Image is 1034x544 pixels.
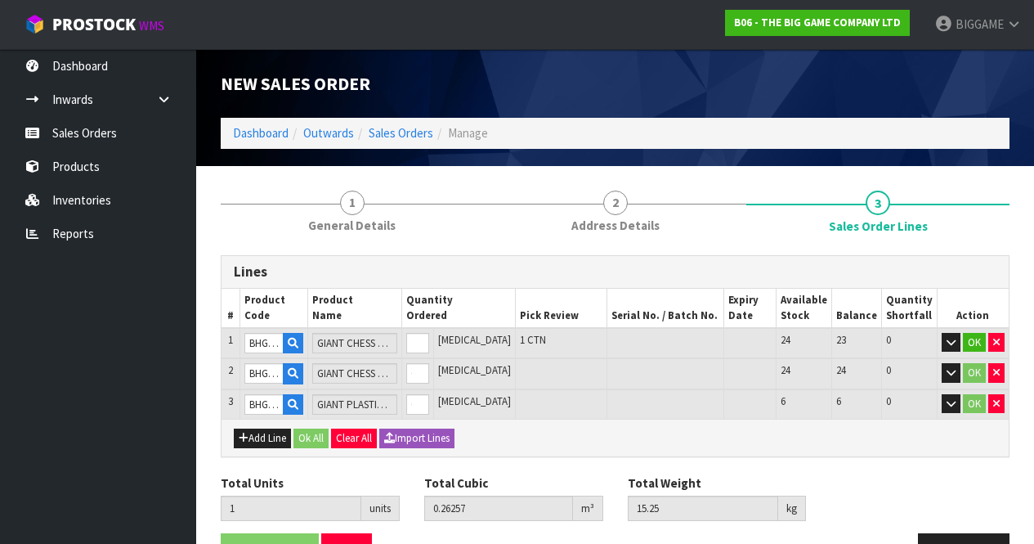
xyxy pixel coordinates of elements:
button: Clear All [331,429,377,448]
div: kg [778,496,806,522]
label: Total Units [221,474,284,492]
th: Available Stock [776,289,831,328]
span: 0 [886,394,891,408]
span: 1 [228,333,233,347]
th: Serial No. / Batch No. [607,289,724,328]
a: Outwards [303,125,354,141]
span: 24 [836,363,846,377]
span: [MEDICAL_DATA] [438,363,511,377]
input: Name [312,394,397,415]
th: Balance [831,289,881,328]
span: 2 [603,191,628,215]
h3: Lines [234,264,996,280]
small: WMS [139,18,164,34]
span: Manage [448,125,488,141]
span: 6 [781,394,786,408]
input: Total Weight [628,496,779,521]
input: Code [244,363,284,384]
input: Qty Ordered [406,363,429,384]
span: [MEDICAL_DATA] [438,394,511,408]
button: OK [963,363,986,383]
div: m³ [573,496,603,522]
span: 6 [836,394,841,408]
th: Product Name [308,289,402,328]
input: Code [244,333,284,353]
button: Ok All [293,429,329,448]
th: # [222,289,239,328]
span: New Sales Order [221,72,370,95]
th: Expiry Date [724,289,777,328]
th: Product Code [239,289,308,328]
span: 24 [781,333,790,347]
button: Add Line [234,429,291,448]
span: Address Details [571,217,660,234]
th: Action [937,289,1009,328]
input: Name [312,333,397,353]
span: 1 CTN [520,333,546,347]
strong: B06 - THE BIG GAME COMPANY LTD [734,16,901,29]
img: cube-alt.png [25,14,45,34]
span: 24 [781,363,790,377]
span: General Details [308,217,396,234]
span: Sales Order Lines [829,218,928,235]
span: 3 [866,191,890,215]
button: OK [963,333,986,353]
a: Sales Orders [369,125,433,141]
span: 2 [228,363,233,377]
button: Import Lines [379,429,454,448]
input: Total Cubic [424,496,573,521]
input: Qty Ordered [406,394,429,415]
th: Quantity Ordered [401,289,515,328]
input: Name [312,363,397,384]
label: Total Weight [628,474,701,492]
span: [MEDICAL_DATA] [438,333,511,347]
a: Dashboard [233,125,289,141]
input: Qty Ordered [406,333,429,353]
th: Pick Review [516,289,607,328]
button: OK [963,394,986,414]
span: ProStock [52,14,136,35]
span: 0 [886,333,891,347]
span: 1 [340,191,365,215]
span: 0 [886,363,891,377]
div: units [361,496,400,522]
th: Quantity Shortfall [881,289,937,328]
span: BIGGAME [956,16,1004,32]
span: 23 [836,333,846,347]
label: Total Cubic [424,474,488,492]
input: Total Units [221,496,361,521]
span: 3 [228,394,233,408]
input: Code [244,394,284,415]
